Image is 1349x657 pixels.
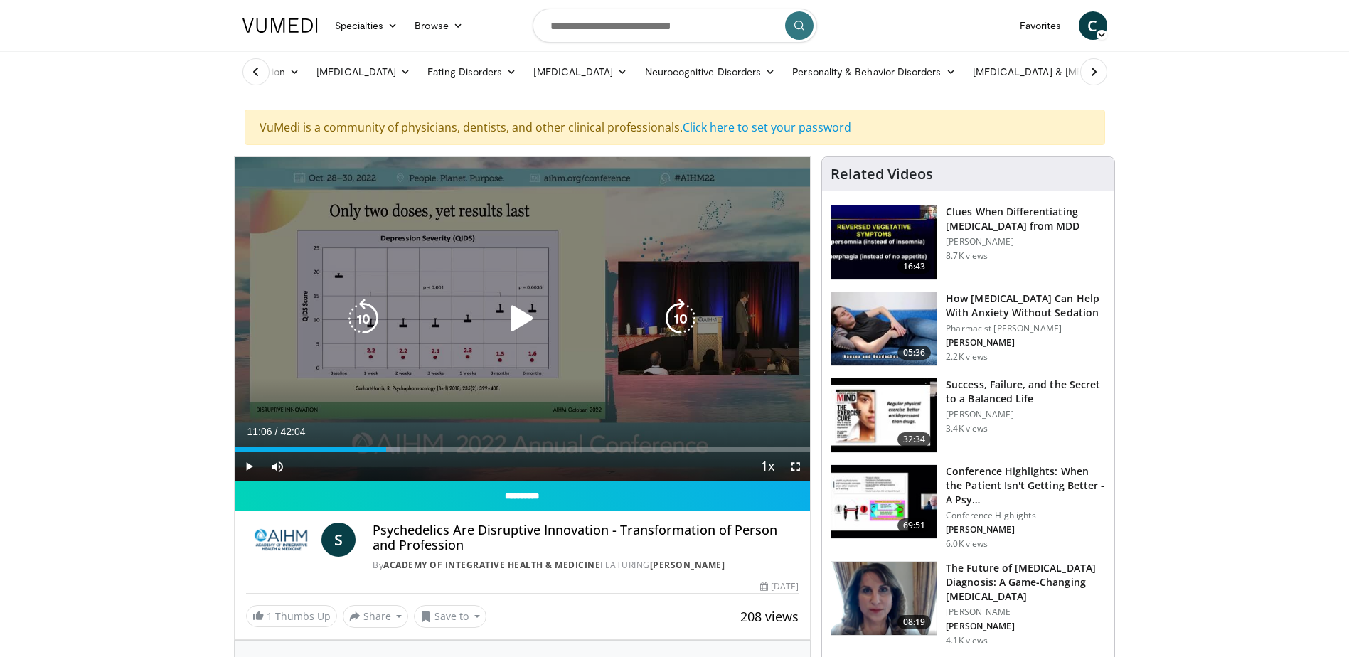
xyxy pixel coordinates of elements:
[831,205,937,279] img: a6520382-d332-4ed3-9891-ee688fa49237.150x105_q85_crop-smart_upscale.jpg
[946,524,1106,535] p: [PERSON_NAME]
[784,58,964,86] a: Personality & Behavior Disorders
[406,11,471,40] a: Browse
[245,109,1105,145] div: VuMedi is a community of physicians, dentists, and other clinical professionals.
[897,260,932,274] span: 16:43
[831,562,937,636] img: db580a60-f510-4a79-8dc4-8580ce2a3e19.png.150x105_q85_crop-smart_upscale.png
[831,378,937,452] img: 7307c1c9-cd96-462b-8187-bd7a74dc6cb1.150x105_q85_crop-smart_upscale.jpg
[373,559,799,572] div: By FEATURING
[280,426,305,437] span: 42:04
[343,605,409,628] button: Share
[946,337,1106,348] p: [PERSON_NAME]
[275,426,278,437] span: /
[897,346,932,360] span: 05:36
[946,323,1106,334] p: Pharmacist [PERSON_NAME]
[946,607,1106,618] p: [PERSON_NAME]
[383,559,600,571] a: Academy of Integrative Health & Medicine
[308,58,419,86] a: [MEDICAL_DATA]
[946,351,988,363] p: 2.2K views
[235,452,263,481] button: Play
[946,621,1106,632] p: [PERSON_NAME]
[946,378,1106,406] h3: Success, Failure, and the Secret to a Balanced Life
[373,523,799,553] h4: Psychedelics Are Disruptive Innovation - Transformation of Person and Profession
[235,447,811,452] div: Progress Bar
[263,452,292,481] button: Mute
[946,561,1106,604] h3: The Future of [MEDICAL_DATA] Diagnosis: A Game-Changing [MEDICAL_DATA]
[246,605,337,627] a: 1 Thumbs Up
[636,58,784,86] a: Neurocognitive Disorders
[1011,11,1070,40] a: Favorites
[650,559,725,571] a: [PERSON_NAME]
[897,518,932,533] span: 69:51
[897,432,932,447] span: 32:34
[235,157,811,481] video-js: Video Player
[321,523,356,557] a: S
[246,523,316,557] img: Academy of Integrative Health & Medicine
[760,580,799,593] div: [DATE]
[946,292,1106,320] h3: How [MEDICAL_DATA] Can Help With Anxiety Without Sedation
[946,250,988,262] p: 8.7K views
[831,292,937,366] img: 7bfe4765-2bdb-4a7e-8d24-83e30517bd33.150x105_q85_crop-smart_upscale.jpg
[831,378,1106,453] a: 32:34 Success, Failure, and the Secret to a Balanced Life [PERSON_NAME] 3.4K views
[683,119,851,135] a: Click here to set your password
[946,236,1106,247] p: [PERSON_NAME]
[1079,11,1107,40] a: C
[897,615,932,629] span: 08:19
[831,561,1106,646] a: 08:19 The Future of [MEDICAL_DATA] Diagnosis: A Game-Changing [MEDICAL_DATA] [PERSON_NAME] [PERSO...
[414,605,486,628] button: Save to
[831,205,1106,280] a: 16:43 Clues When Differentiating [MEDICAL_DATA] from MDD [PERSON_NAME] 8.7K views
[946,409,1106,420] p: [PERSON_NAME]
[946,635,988,646] p: 4.1K views
[533,9,817,43] input: Search topics, interventions
[267,609,272,623] span: 1
[946,464,1106,507] h3: Conference Highlights: When the Patient Isn't Getting Better - A Psy…
[946,538,988,550] p: 6.0K views
[753,452,782,481] button: Playback Rate
[831,464,1106,550] a: 69:51 Conference Highlights: When the Patient Isn't Getting Better - A Psy… Conference Highlights...
[782,452,810,481] button: Fullscreen
[740,608,799,625] span: 208 views
[525,58,636,86] a: [MEDICAL_DATA]
[326,11,407,40] a: Specialties
[247,426,272,437] span: 11:06
[242,18,318,33] img: VuMedi Logo
[946,510,1106,521] p: Conference Highlights
[831,292,1106,367] a: 05:36 How [MEDICAL_DATA] Can Help With Anxiety Without Sedation Pharmacist [PERSON_NAME] [PERSON_...
[946,423,988,434] p: 3.4K views
[831,166,933,183] h4: Related Videos
[964,58,1168,86] a: [MEDICAL_DATA] & [MEDICAL_DATA]
[831,465,937,539] img: 4362ec9e-0993-4580-bfd4-8e18d57e1d49.150x105_q85_crop-smart_upscale.jpg
[419,58,525,86] a: Eating Disorders
[946,205,1106,233] h3: Clues When Differentiating [MEDICAL_DATA] from MDD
